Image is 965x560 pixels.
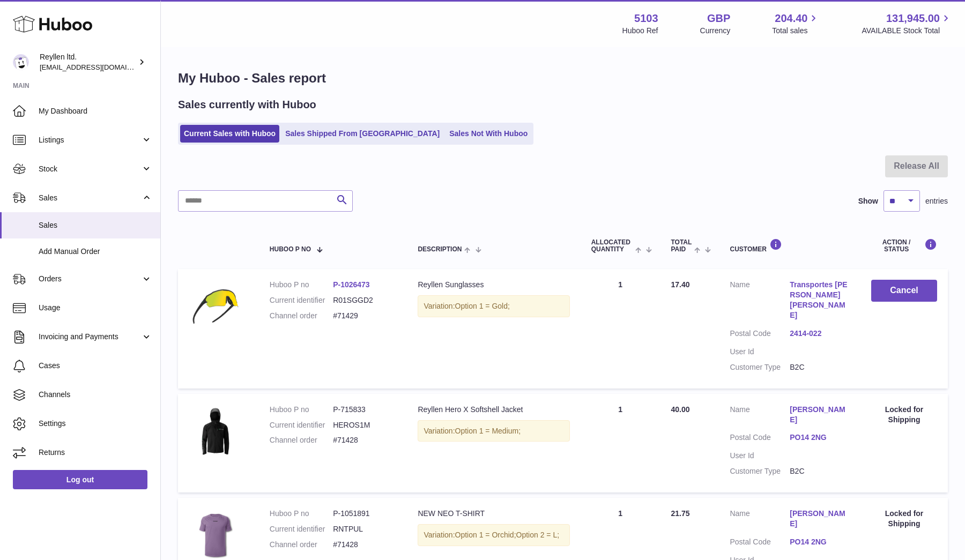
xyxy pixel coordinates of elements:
[39,193,141,203] span: Sales
[730,405,790,428] dt: Name
[871,238,937,253] div: Action / Status
[772,26,820,36] span: Total sales
[270,420,333,430] dt: Current identifier
[671,280,689,289] span: 17.40
[730,280,790,323] dt: Name
[39,303,152,313] span: Usage
[862,26,952,36] span: AVAILABLE Stock Total
[189,405,242,458] img: 51031747237185.jpg
[775,11,807,26] span: 204.40
[730,432,790,445] dt: Postal Code
[333,435,396,445] dd: #71428
[281,125,443,143] a: Sales Shipped From [GEOGRAPHIC_DATA]
[333,509,396,519] dd: P-1051891
[39,106,152,116] span: My Dashboard
[39,390,152,400] span: Channels
[581,394,660,492] td: 1
[581,269,660,388] td: 1
[730,509,790,532] dt: Name
[871,280,937,302] button: Cancel
[446,125,531,143] a: Sales Not With Huboo
[39,164,141,174] span: Stock
[790,362,850,372] dd: B2C
[700,26,731,36] div: Currency
[886,11,940,26] span: 131,945.00
[13,470,147,489] a: Log out
[790,509,850,529] a: [PERSON_NAME]
[858,196,878,206] label: Show
[270,405,333,415] dt: Huboo P no
[39,447,152,458] span: Returns
[671,509,689,518] span: 21.75
[862,11,952,36] a: 131,945.00 AVAILABLE Stock Total
[790,280,850,320] a: Transportes [PERSON_NAME] [PERSON_NAME]
[270,540,333,550] dt: Channel order
[270,509,333,519] dt: Huboo P no
[40,63,158,71] span: [EMAIL_ADDRESS][DOMAIN_NAME]
[418,524,569,546] div: Variation:
[455,302,510,310] span: Option 1 = Gold;
[270,524,333,534] dt: Current identifier
[772,11,820,36] a: 204.40 Total sales
[270,280,333,290] dt: Huboo P no
[418,246,462,253] span: Description
[790,466,850,476] dd: B2C
[39,361,152,371] span: Cases
[270,311,333,321] dt: Channel order
[671,405,689,414] span: 40.00
[270,295,333,305] dt: Current identifier
[39,274,141,284] span: Orders
[730,238,850,253] div: Customer
[270,246,311,253] span: Huboo P no
[790,432,850,443] a: PO14 2NG
[730,537,790,550] dt: Postal Code
[333,420,396,430] dd: HEROS1M
[730,347,790,357] dt: User Id
[591,239,633,253] span: ALLOCATED Quantity
[333,280,370,289] a: P-1026473
[39,135,141,145] span: Listings
[622,26,658,36] div: Huboo Ref
[707,11,730,26] strong: GBP
[730,362,790,372] dt: Customer Type
[333,540,396,550] dd: #71428
[925,196,948,206] span: entries
[790,537,850,547] a: PO14 2NG
[40,52,136,72] div: Reyllen ltd.
[180,125,279,143] a: Current Sales with Huboo
[418,280,569,290] div: Reyllen Sunglasses
[418,420,569,442] div: Variation:
[730,466,790,476] dt: Customer Type
[671,239,692,253] span: Total paid
[790,328,850,339] a: 2414-022
[333,405,396,415] dd: P-715833
[730,328,790,341] dt: Postal Code
[178,70,948,87] h1: My Huboo - Sales report
[39,419,152,429] span: Settings
[418,405,569,415] div: Reyllen Hero X Softshell Jacket
[455,427,521,435] span: Option 1 = Medium;
[333,311,396,321] dd: #71429
[871,405,937,425] div: Locked for Shipping
[39,332,141,342] span: Invoicing and Payments
[418,509,569,519] div: NEW NEO T-SHIRT
[455,531,516,539] span: Option 1 = Orchid;
[790,405,850,425] a: [PERSON_NAME]
[333,524,396,534] dd: RNTPUL
[178,98,316,112] h2: Sales currently with Huboo
[418,295,569,317] div: Variation:
[270,435,333,445] dt: Channel order
[39,220,152,230] span: Sales
[871,509,937,529] div: Locked for Shipping
[730,451,790,461] dt: User Id
[189,280,242,333] img: 51031747234006.jpg
[13,54,29,70] img: reyllen@reyllen.com
[333,295,396,305] dd: R01SGGD2
[39,247,152,257] span: Add Manual Order
[634,11,658,26] strong: 5103
[516,531,560,539] span: Option 2 = L;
